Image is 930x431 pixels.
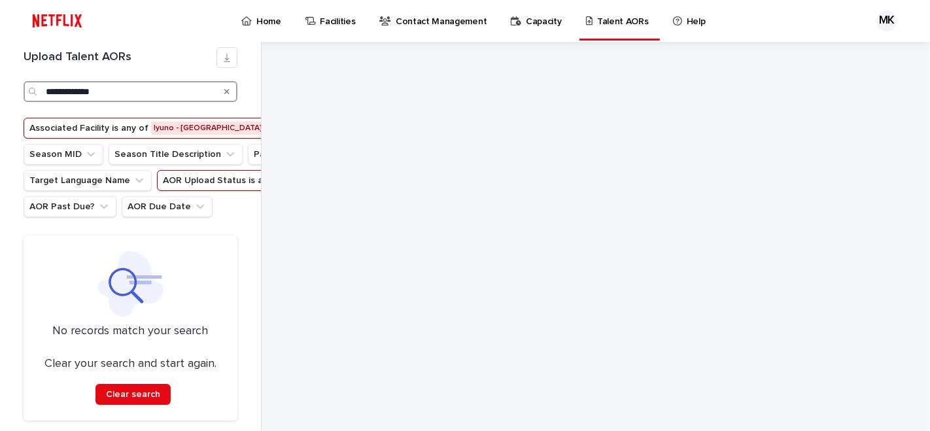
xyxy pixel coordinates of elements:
p: No records match your search [39,324,222,339]
button: Partner Service Type [248,144,366,165]
button: Associated Facility [24,118,372,139]
button: Target Language Name [24,170,152,191]
button: Season MID [24,144,103,165]
input: Search [24,81,237,102]
span: Clear search [106,390,160,399]
h1: Upload Talent AORs [24,50,216,65]
button: AOR Due Date [122,196,213,217]
button: Season Title Description [109,144,243,165]
button: AOR Upload Status [157,170,357,191]
button: Clear search [95,384,171,405]
button: AOR Past Due? [24,196,116,217]
div: MK [876,10,897,31]
img: ifQbXi3ZQGMSEF7WDB7W [26,8,88,34]
p: Clear your search and start again. [44,357,216,371]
